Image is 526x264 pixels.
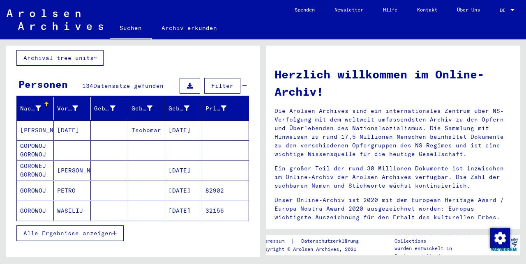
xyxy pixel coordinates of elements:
[54,161,91,180] mat-cell: [PERSON_NAME]
[295,237,369,246] a: Datenschutzerklärung
[17,97,54,120] mat-header-cell: Nachname
[131,104,152,113] div: Geburt‏
[54,181,91,200] mat-cell: PETRO
[165,201,202,220] mat-cell: [DATE]
[17,161,54,180] mat-cell: GOROWEJ GOROWOJ
[394,245,488,259] p: wurden entwickelt in Partnerschaft mit
[17,120,54,140] mat-cell: [PERSON_NAME]
[394,230,488,245] p: Die Arolsen Archives Online-Collections
[152,18,227,38] a: Archiv erkunden
[275,196,512,222] p: Unser Online-Archiv ist 2020 mit dem European Heritage Award / Europa Nostra Award 2020 ausgezeic...
[275,107,512,158] p: Die Arolsen Archives sind ein internationales Zentrum über NS-Verfolgung mit dem weltweit umfasse...
[110,18,152,39] a: Suchen
[202,181,249,200] mat-cell: 82902
[165,181,202,200] mat-cell: [DATE]
[23,230,112,237] span: Alle Ergebnisse anzeigen
[205,102,239,115] div: Prisoner #
[91,97,128,120] mat-header-cell: Geburtsname
[54,97,91,120] mat-header-cell: Vorname
[17,140,54,160] mat-cell: GOPOWOJ GOROWOJ
[490,228,510,248] img: Zustimmung ändern
[202,201,249,220] mat-cell: 32156
[16,225,124,241] button: Alle Ergebnisse anzeigen
[489,234,519,255] img: yv_logo.png
[57,104,78,113] div: Vorname
[168,104,189,113] div: Geburtsdatum
[94,104,115,113] div: Geburtsname
[275,66,512,100] h1: Herzlich willkommen im Online-Archiv!
[17,181,54,200] mat-cell: GOROWOJ
[93,82,164,90] span: Datensätze gefunden
[54,201,91,220] mat-cell: WASILIJ
[20,104,41,113] div: Nachname
[211,82,233,90] span: Filter
[7,9,103,30] img: Arolsen_neg.svg
[275,164,512,190] p: Ein großer Teil der rund 30 Millionen Dokumente ist inzwischen im Online-Archiv der Arolsen Archi...
[165,97,202,120] mat-header-cell: Geburtsdatum
[16,50,104,66] button: Archival tree units
[128,120,165,140] mat-cell: Tschomar
[54,120,91,140] mat-cell: [DATE]
[205,104,226,113] div: Prisoner #
[258,237,291,246] a: Impressum
[131,102,165,115] div: Geburt‏
[17,201,54,220] mat-cell: GOROWOJ
[168,102,202,115] div: Geburtsdatum
[57,102,90,115] div: Vorname
[258,246,369,253] p: Copyright © Arolsen Archives, 2021
[128,97,165,120] mat-header-cell: Geburt‏
[20,102,53,115] div: Nachname
[204,78,240,94] button: Filter
[82,82,93,90] span: 134
[500,7,509,13] span: DE
[94,102,127,115] div: Geburtsname
[165,120,202,140] mat-cell: [DATE]
[18,77,68,92] div: Personen
[258,237,369,246] div: |
[202,97,249,120] mat-header-cell: Prisoner #
[165,161,202,180] mat-cell: [DATE]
